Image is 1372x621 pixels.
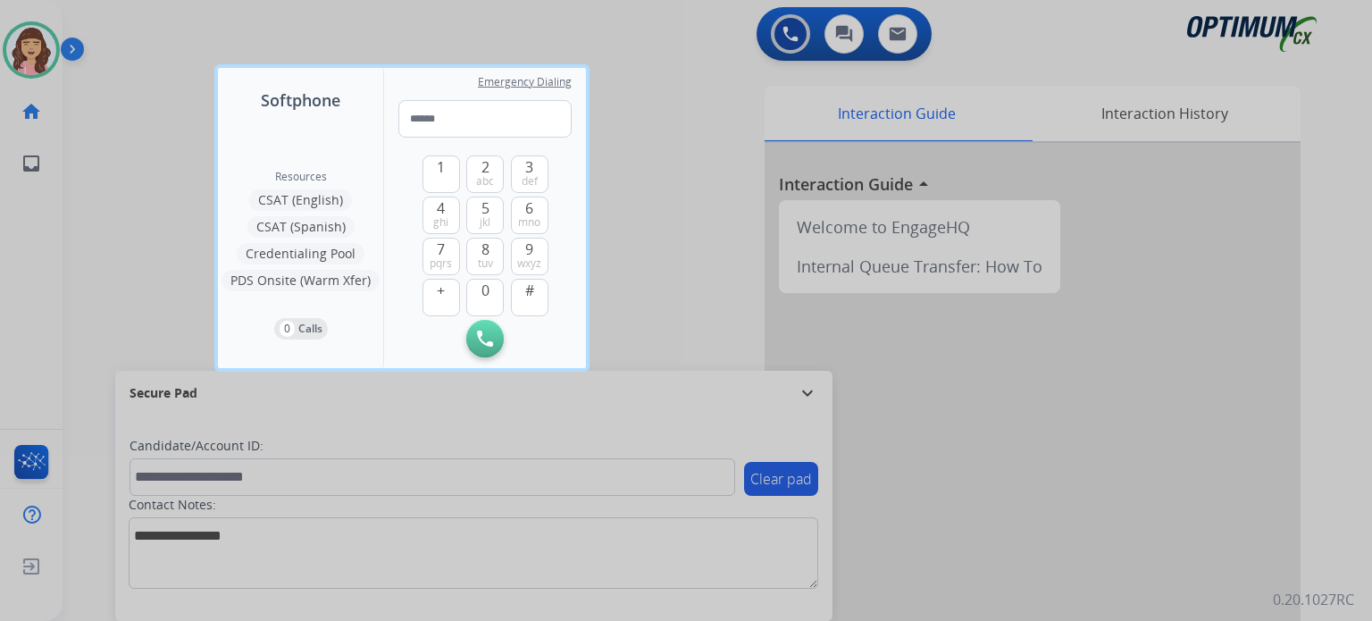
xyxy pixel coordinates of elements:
p: Calls [298,321,322,337]
button: CSAT (Spanish) [247,216,355,238]
span: wxyz [517,256,541,271]
button: 4ghi [422,197,460,234]
span: tuv [478,256,493,271]
span: 1 [437,156,445,178]
button: PDS Onsite (Warm Xfer) [222,270,380,291]
span: 4 [437,197,445,219]
span: 9 [525,239,533,260]
button: # [511,279,548,316]
span: 2 [481,156,489,178]
button: 9wxyz [511,238,548,275]
span: + [437,280,445,301]
span: 6 [525,197,533,219]
img: call-button [477,331,493,347]
span: def [522,174,538,189]
span: Softphone [261,88,340,113]
button: 6mno [511,197,548,234]
button: 1 [422,155,460,193]
button: CSAT (English) [249,189,352,211]
span: mno [518,215,540,230]
span: Resources [275,170,327,184]
p: 0 [280,321,295,337]
span: 5 [481,197,489,219]
button: + [422,279,460,316]
button: 0 [466,279,504,316]
span: jkl [480,215,490,230]
span: 0 [481,280,489,301]
button: 5jkl [466,197,504,234]
span: pqrs [430,256,452,271]
span: ghi [433,215,448,230]
span: 7 [437,239,445,260]
button: 3def [511,155,548,193]
span: 3 [525,156,533,178]
span: # [525,280,534,301]
button: 2abc [466,155,504,193]
span: 8 [481,239,489,260]
button: 7pqrs [422,238,460,275]
p: 0.20.1027RC [1273,589,1354,610]
span: Emergency Dialing [478,75,572,89]
span: abc [476,174,494,189]
button: 0Calls [274,318,328,340]
button: Credentialing Pool [237,243,364,264]
button: 8tuv [466,238,504,275]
